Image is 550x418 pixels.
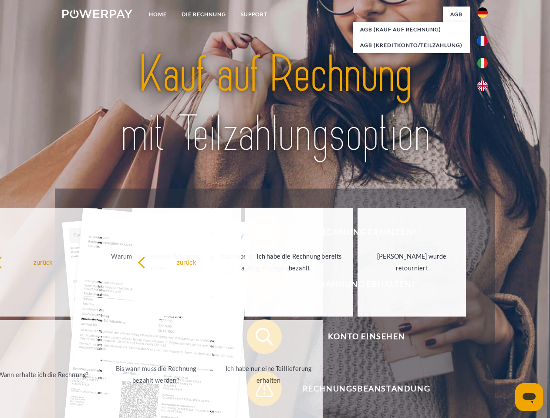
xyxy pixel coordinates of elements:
button: Konto einsehen [247,319,473,354]
div: [PERSON_NAME] wurde retourniert [363,250,461,274]
img: title-powerpay_de.svg [83,42,467,167]
span: Rechnungsbeanstandung [260,371,473,406]
a: AGB (Kauf auf Rechnung) [353,22,470,37]
div: Ich habe nur eine Teillieferung erhalten [219,363,317,386]
a: AGB (Kreditkonto/Teilzahlung) [353,37,470,53]
div: zurück [138,256,236,268]
div: Warum habe ich eine Rechnung erhalten? [107,250,205,274]
button: Rechnungsbeanstandung [247,371,473,406]
img: de [477,7,488,18]
a: SUPPORT [233,7,275,22]
img: logo-powerpay-white.svg [62,10,132,18]
div: Ich habe die Rechnung bereits bezahlt [250,250,348,274]
span: Konto einsehen [260,319,473,354]
img: en [477,81,488,91]
a: agb [443,7,470,22]
img: fr [477,36,488,46]
img: it [477,58,488,68]
a: DIE RECHNUNG [174,7,233,22]
iframe: Schaltfläche zum Öffnen des Messaging-Fensters [515,383,543,411]
a: Home [142,7,174,22]
div: Bis wann muss die Rechnung bezahlt werden? [107,363,205,386]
